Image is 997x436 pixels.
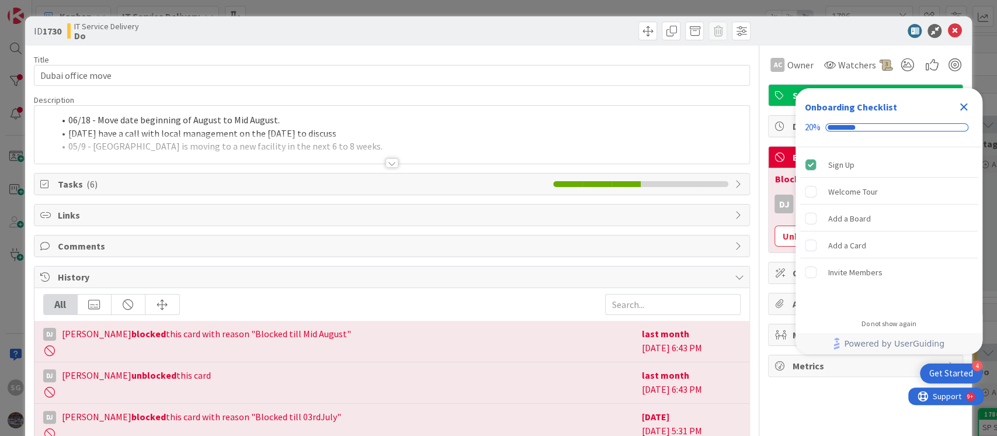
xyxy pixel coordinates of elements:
[774,174,957,184] div: Blocked till Mid August
[58,239,729,253] span: Comments
[792,266,942,280] span: Custom Fields
[86,178,98,190] span: ( 6 )
[861,319,916,328] div: Do not show again
[844,337,944,351] span: Powered by UserGuiding
[792,359,942,373] span: Metrics
[58,208,729,222] span: Links
[43,411,56,424] div: DJ
[34,65,751,86] input: type card name here...
[792,88,942,102] span: Standard Work (Planned)
[43,328,56,341] div: DJ
[838,58,876,72] span: Watchers
[805,122,821,133] div: 20%
[34,24,61,38] span: ID
[770,58,784,72] div: AC
[805,122,973,133] div: Checklist progress: 20%
[920,364,982,383] div: Open Get Started checklist, remaining modules: 4
[828,212,871,226] div: Add a Board
[641,411,669,423] b: [DATE]
[792,328,942,342] span: Mirrors
[801,333,977,354] a: Powered by UserGuiding
[58,270,729,284] span: History
[641,327,741,356] div: [DATE] 6:43 PM
[800,259,978,285] div: Invite Members is incomplete.
[787,58,813,72] span: Owner
[792,297,942,311] span: Attachments
[131,369,176,381] b: unblocked
[62,410,341,424] span: [PERSON_NAME] this card with reason "Blocked till 03rdJuly"
[54,127,744,140] li: [DATE] have a call with local management on the [DATE] to discuss
[25,2,53,16] span: Support
[972,361,982,371] div: 4
[58,177,548,191] span: Tasks
[641,369,689,381] b: last month
[800,206,978,231] div: Add a Board is incomplete.
[929,368,973,379] div: Get Started
[44,295,78,314] div: All
[795,147,982,312] div: Checklist items
[792,119,942,133] span: Dates
[131,411,166,423] b: blocked
[34,54,49,65] label: Title
[774,195,793,213] div: DJ
[62,368,211,382] span: [PERSON_NAME] this card
[795,88,982,354] div: Checklist Container
[43,369,56,382] div: DJ
[795,333,982,354] div: Footer
[605,294,741,315] input: Search...
[59,5,65,14] div: 9+
[54,113,744,127] li: 06/18 - Move date beginning of August to Mid August.
[792,150,942,164] span: Block
[800,152,978,178] div: Sign Up is complete.
[34,95,74,105] span: Description
[828,158,854,172] div: Sign Up
[43,25,61,37] b: 1730
[62,327,351,341] span: [PERSON_NAME] this card with reason "Blocked till Mid August"
[74,31,139,40] b: Do
[828,185,878,199] div: Welcome Tour
[828,238,866,252] div: Add a Card
[828,265,883,279] div: Invite Members
[800,179,978,205] div: Welcome Tour is incomplete.
[774,226,825,247] button: Unblock
[641,368,741,397] div: [DATE] 6:43 PM
[131,328,166,340] b: blocked
[954,98,973,116] div: Close Checklist
[805,100,897,114] div: Onboarding Checklist
[641,328,689,340] b: last month
[800,233,978,258] div: Add a Card is incomplete.
[74,22,139,31] span: IT Service Delivery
